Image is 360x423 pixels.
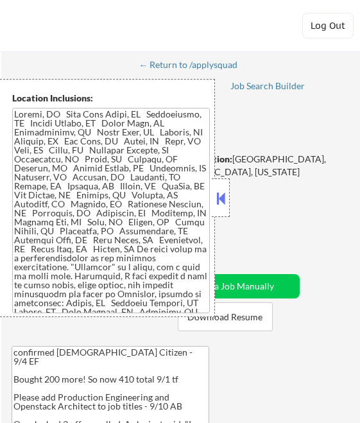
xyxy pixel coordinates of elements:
[159,153,341,178] div: [GEOGRAPHIC_DATA], [GEOGRAPHIC_DATA], [US_STATE]
[230,81,305,94] a: Job Search Builder
[139,60,250,73] a: ← Return to /applysquad
[170,274,300,298] button: Add a Job Manually
[230,82,305,91] div: Job Search Builder
[302,13,354,39] button: Log Out
[12,92,210,105] div: Location Inclusions:
[139,60,250,69] div: ← Return to /applysquad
